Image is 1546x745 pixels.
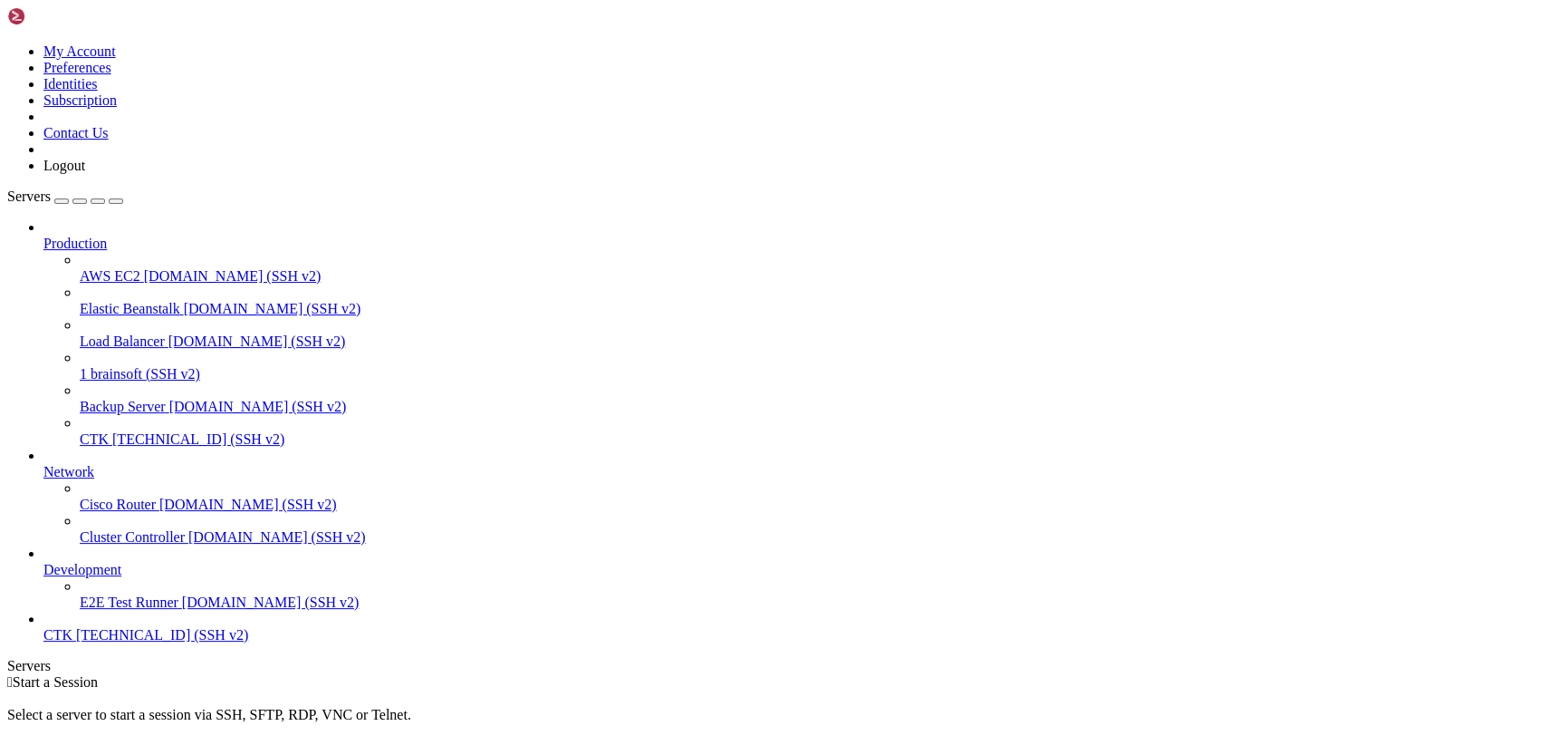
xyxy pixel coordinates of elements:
a: Cluster Controller [DOMAIN_NAME] (SSH v2) [80,529,1539,546]
span: Production [43,236,107,251]
span: Backup Server [80,399,166,414]
a: Identities [43,76,98,92]
span: Cisco Router [80,497,156,512]
span: AWS EC2 [80,268,140,284]
span: Network [43,464,94,479]
span: [DOMAIN_NAME] (SSH v2) [159,497,337,512]
span: [TECHNICAL_ID] (SSH v2) [76,627,248,643]
li: 1 brainsoft (SSH v2) [80,350,1539,382]
a: Servers [7,189,123,204]
a: Logout [43,158,85,173]
span: brainsoft (SSH v2) [91,366,200,382]
span: Load Balancer [80,334,165,349]
a: Subscription [43,92,117,108]
img: Shellngn [7,7,111,25]
li: Network [43,448,1539,546]
li: CTK [TECHNICAL_ID] (SSH v2) [80,415,1539,448]
a: My Account [43,44,116,59]
span: Elastic Beanstalk [80,301,180,316]
a: Development [43,562,1539,578]
a: Cisco Router [DOMAIN_NAME] (SSH v2) [80,497,1539,513]
span: CTK [80,431,109,447]
a: CTK [TECHNICAL_ID] (SSH v2) [43,627,1539,643]
a: Load Balancer [DOMAIN_NAME] (SSH v2) [80,334,1539,350]
a: Elastic Beanstalk [DOMAIN_NAME] (SSH v2) [80,301,1539,317]
span: [DOMAIN_NAME] (SSH v2) [184,301,361,316]
span: [DOMAIN_NAME] (SSH v2) [169,399,347,414]
li: Cluster Controller [DOMAIN_NAME] (SSH v2) [80,513,1539,546]
a: Backup Server [DOMAIN_NAME] (SSH v2) [80,399,1539,415]
span: E2E Test Runner [80,595,178,610]
span: [DOMAIN_NAME] (SSH v2) [182,595,360,610]
a: CTK [TECHNICAL_ID] (SSH v2) [80,431,1539,448]
li: CTK [TECHNICAL_ID] (SSH v2) [43,611,1539,643]
span: Servers [7,189,51,204]
li: Production [43,219,1539,448]
span: [DOMAIN_NAME] (SSH v2) [144,268,322,284]
span: Start a Session [13,674,98,690]
a: AWS EC2 [DOMAIN_NAME] (SSH v2) [80,268,1539,285]
div: Servers [7,658,1539,674]
li: Cisco Router [DOMAIN_NAME] (SSH v2) [80,480,1539,513]
span: CTK [43,627,72,643]
span: [DOMAIN_NAME] (SSH v2) [188,529,366,545]
span:  [7,674,13,690]
a: Contact Us [43,125,109,140]
span: 1 [80,366,87,382]
li: Development [43,546,1539,611]
a: Network [43,464,1539,480]
li: AWS EC2 [DOMAIN_NAME] (SSH v2) [80,252,1539,285]
li: Backup Server [DOMAIN_NAME] (SSH v2) [80,382,1539,415]
li: E2E Test Runner [DOMAIN_NAME] (SSH v2) [80,578,1539,611]
li: Elastic Beanstalk [DOMAIN_NAME] (SSH v2) [80,285,1539,317]
a: E2E Test Runner [DOMAIN_NAME] (SSH v2) [80,595,1539,611]
a: Production [43,236,1539,252]
span: [DOMAIN_NAME] (SSH v2) [168,334,346,349]
a: 1 brainsoft (SSH v2) [80,366,1539,382]
span: Development [43,562,121,577]
li: Load Balancer [DOMAIN_NAME] (SSH v2) [80,317,1539,350]
span: [TECHNICAL_ID] (SSH v2) [112,431,284,447]
span: Cluster Controller [80,529,185,545]
a: Preferences [43,60,111,75]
